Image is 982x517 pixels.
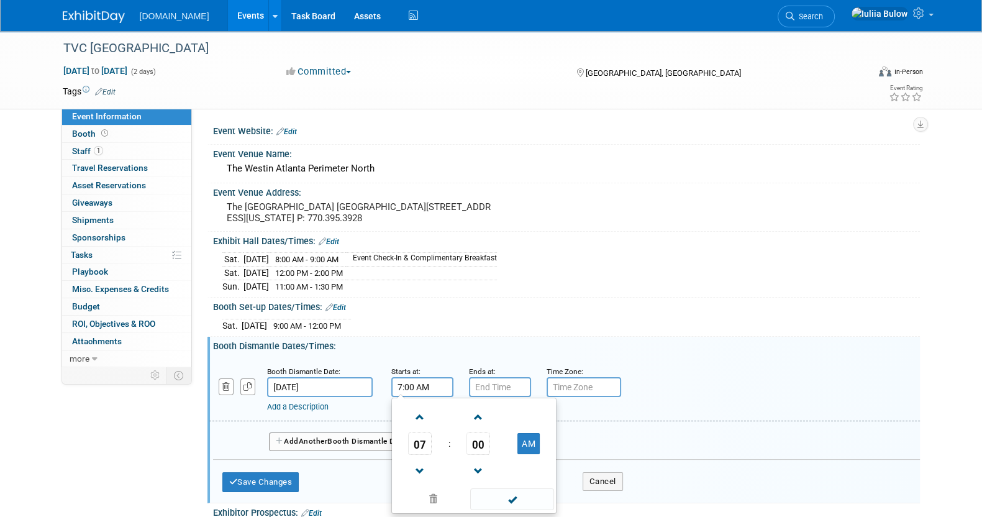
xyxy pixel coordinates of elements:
[583,472,623,491] button: Cancel
[94,146,103,155] span: 1
[222,267,243,280] td: Sat.
[466,401,490,432] a: Increment Minute
[63,11,125,23] img: ExhibitDay
[62,263,191,280] a: Playbook
[62,316,191,332] a: ROI, Objectives & ROO
[222,319,242,332] td: Sat.
[72,198,112,208] span: Giveaways
[222,472,299,492] button: Save Changes
[275,282,343,291] span: 11:00 AM - 1:30 PM
[243,280,269,293] td: [DATE]
[62,177,191,194] a: Asset Reservations
[794,12,823,21] span: Search
[547,367,583,376] small: Time Zone:
[62,247,191,263] a: Tasks
[345,253,497,267] td: Event Check-In & Complimentary Breakfast
[517,433,540,454] button: AM
[72,215,114,225] span: Shipments
[72,284,169,294] span: Misc. Expenses & Credits
[267,377,373,397] input: Date
[299,437,328,446] span: Another
[72,267,108,277] span: Playbook
[547,377,621,397] input: Time Zone
[222,253,243,267] td: Sat.
[222,280,243,293] td: Sun.
[72,146,103,156] span: Staff
[63,85,116,98] td: Tags
[213,298,920,314] div: Booth Set-up Dates/Times:
[72,129,111,139] span: Booth
[394,491,471,508] a: Clear selection
[275,268,343,278] span: 12:00 PM - 2:00 PM
[273,321,341,331] span: 9:00 AM - 12:00 PM
[62,126,191,142] a: Booth
[62,298,191,315] a: Budget
[408,432,432,455] span: Pick Hour
[466,455,490,487] a: Decrement Minute
[166,367,191,383] td: Toggle Event Tabs
[71,250,93,260] span: Tasks
[879,66,891,76] img: Format-Inperson.png
[145,367,166,383] td: Personalize Event Tab Strip
[267,367,340,376] small: Booth Dismantle Date:
[72,163,148,173] span: Travel Reservations
[213,122,920,138] div: Event Website:
[446,432,453,455] td: :
[391,377,453,397] input: Start Time
[72,232,125,242] span: Sponsorships
[130,68,156,76] span: (2 days)
[99,129,111,138] span: Booth not reserved yet
[778,6,835,27] a: Search
[89,66,101,76] span: to
[72,111,142,121] span: Event Information
[469,377,531,397] input: End Time
[70,354,89,364] span: more
[795,65,923,83] div: Event Format
[466,432,490,455] span: Pick Minute
[72,301,100,311] span: Budget
[222,159,911,178] div: The Westin Atlanta Perimeter North
[242,319,267,332] td: [DATE]
[62,212,191,229] a: Shipments
[63,65,128,76] span: [DATE] [DATE]
[469,367,496,376] small: Ends at:
[62,333,191,350] a: Attachments
[62,143,191,160] a: Staff1
[269,432,413,451] button: AddAnotherBooth Dismantle Date
[408,401,432,432] a: Increment Hour
[95,88,116,96] a: Edit
[62,160,191,176] a: Travel Reservations
[62,350,191,367] a: more
[391,367,421,376] small: Starts at:
[893,67,922,76] div: In-Person
[469,492,555,509] a: Done
[72,180,146,190] span: Asset Reservations
[62,194,191,211] a: Giveaways
[243,253,269,267] td: [DATE]
[227,201,494,224] pre: The [GEOGRAPHIC_DATA] [GEOGRAPHIC_DATA][STREET_ADDRESS][US_STATE] P: 770.395.3928
[267,402,329,411] a: Add a Description
[586,68,741,78] span: [GEOGRAPHIC_DATA], [GEOGRAPHIC_DATA]
[59,37,850,60] div: TVC [GEOGRAPHIC_DATA]
[213,337,920,352] div: Booth Dismantle Dates/Times:
[62,229,191,246] a: Sponsorships
[72,319,155,329] span: ROI, Objectives & ROO
[851,7,908,21] img: Iuliia Bulow
[213,183,920,199] div: Event Venue Address:
[62,281,191,298] a: Misc. Expenses & Credits
[140,11,209,21] span: [DOMAIN_NAME]
[276,127,297,136] a: Edit
[213,145,920,160] div: Event Venue Name:
[888,85,922,91] div: Event Rating
[408,455,432,487] a: Decrement Hour
[72,336,122,346] span: Attachments
[319,237,339,246] a: Edit
[275,255,339,264] span: 8:00 AM - 9:00 AM
[62,108,191,125] a: Event Information
[325,303,346,312] a: Edit
[282,65,356,78] button: Committed
[213,232,920,248] div: Exhibit Hall Dates/Times:
[243,267,269,280] td: [DATE]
